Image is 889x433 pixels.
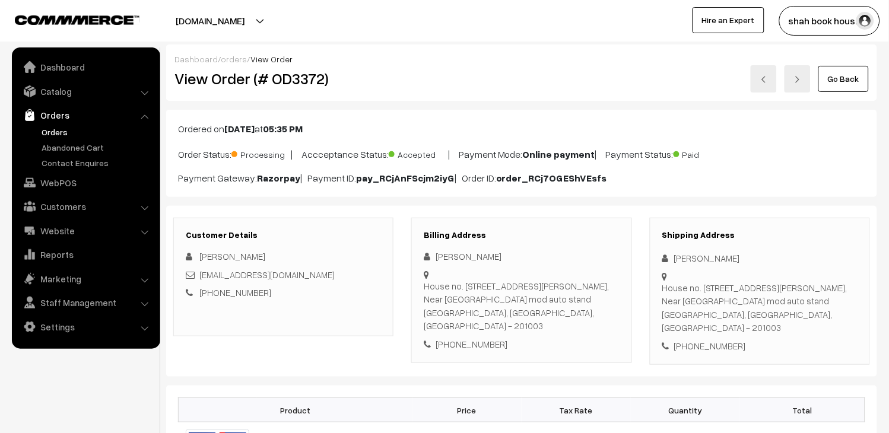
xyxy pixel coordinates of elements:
a: COMMMERCE [15,12,119,26]
span: Accepted [389,145,448,161]
p: Ordered on at [178,122,865,136]
div: [PHONE_NUMBER] [662,339,858,353]
a: Settings [15,316,156,338]
b: pay_RCjAnFScjm2iyG [356,172,455,184]
a: Customers [15,196,156,217]
div: [PERSON_NAME] [424,250,619,263]
span: Processing [231,145,291,161]
div: / / [174,53,869,65]
a: Orders [39,126,156,138]
th: Product [179,398,412,422]
b: [DATE] [224,123,255,135]
b: order_RCj7OGEShVEsfs [496,172,607,184]
img: left-arrow.png [760,76,767,83]
p: Payment Gateway: | Payment ID: | Order ID: [178,171,865,185]
b: Online payment [523,148,595,160]
th: Quantity [631,398,740,422]
a: Go Back [818,66,869,92]
a: Website [15,220,156,241]
a: Dashboard [174,54,218,64]
p: Order Status: | Accceptance Status: | Payment Mode: | Payment Status: [178,145,865,161]
a: Catalog [15,81,156,102]
a: Reports [15,244,156,265]
a: Marketing [15,268,156,289]
a: [EMAIL_ADDRESS][DOMAIN_NAME] [199,269,335,280]
th: Tax Rate [522,398,631,422]
div: House no. [STREET_ADDRESS][PERSON_NAME], Near [GEOGRAPHIC_DATA] mod auto stand [GEOGRAPHIC_DATA],... [662,281,858,335]
h2: View Order (# OD3372) [174,69,394,88]
a: Abandoned Cart [39,141,156,154]
div: [PERSON_NAME] [662,251,858,265]
span: Paid [674,145,733,161]
span: View Order [250,54,293,64]
b: Razorpay [257,172,300,184]
div: House no. [STREET_ADDRESS][PERSON_NAME], Near [GEOGRAPHIC_DATA] mod auto stand [GEOGRAPHIC_DATA],... [424,279,619,333]
img: right-arrow.png [794,76,801,83]
a: Staff Management [15,292,156,313]
h3: Customer Details [186,230,381,240]
img: user [856,12,874,30]
h3: Shipping Address [662,230,858,240]
th: Total [740,398,865,422]
a: WebPOS [15,172,156,193]
h3: Billing Address [424,230,619,240]
button: shah book hous… [779,6,880,36]
button: [DOMAIN_NAME] [134,6,286,36]
th: Price [412,398,522,422]
a: Contact Enquires [39,157,156,169]
a: [PHONE_NUMBER] [199,287,271,298]
a: Hire an Expert [693,7,764,33]
a: Orders [15,104,156,126]
img: COMMMERCE [15,15,139,24]
span: [PERSON_NAME] [199,251,265,262]
div: [PHONE_NUMBER] [424,338,619,351]
a: orders [221,54,247,64]
b: 05:35 PM [263,123,303,135]
a: Dashboard [15,56,156,78]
